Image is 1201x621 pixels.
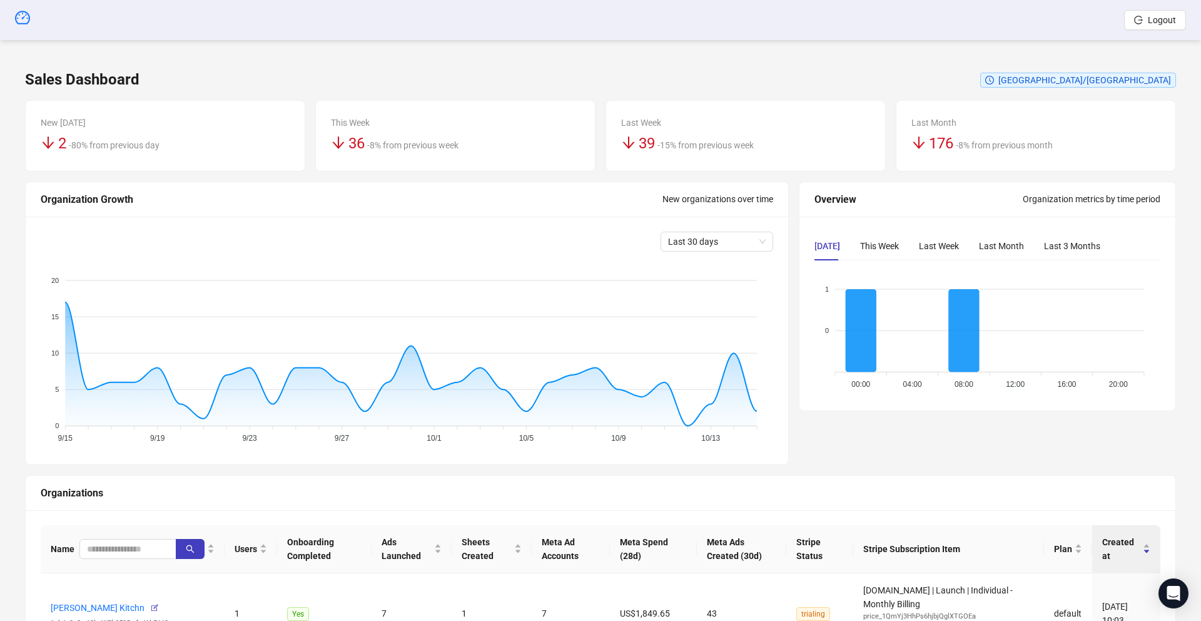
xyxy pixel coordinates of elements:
[1109,380,1128,389] tspan: 20:00
[277,525,372,573] th: Onboarding Completed
[1006,380,1025,389] tspan: 12:00
[41,192,662,207] div: Organization Growth
[1058,380,1077,389] tspan: 16:00
[911,116,1160,130] div: Last Month
[15,10,30,25] span: dashboard
[532,525,610,573] th: Meta Ad Accounts
[331,135,346,150] span: arrow-down
[55,386,59,393] tspan: 5
[235,542,257,556] span: Users
[51,349,59,357] tspan: 10
[186,545,195,553] span: search
[335,434,350,443] tspan: 9/27
[610,525,697,573] th: Meta Spend (28d)
[929,135,953,152] span: 176
[41,485,1160,501] div: Organizations
[1044,525,1092,573] th: Plan
[58,434,73,443] tspan: 9/15
[825,285,829,292] tspan: 1
[382,535,431,563] span: Ads Launched
[51,603,144,613] a: [PERSON_NAME] Kitchn
[786,525,853,573] th: Stripe Status
[911,135,926,150] span: arrow-down
[903,380,922,389] tspan: 04:00
[1102,535,1140,563] span: Created at
[707,607,777,620] div: 43
[367,140,459,150] span: -8% from previous week
[985,76,994,85] span: clock-circle
[519,434,534,443] tspan: 10/5
[639,135,655,152] span: 39
[956,140,1053,150] span: -8% from previous month
[242,434,257,443] tspan: 9/23
[331,116,580,130] div: This Week
[1124,10,1186,30] button: Logout
[668,232,766,251] span: Last 30 days
[998,75,1171,85] span: [GEOGRAPHIC_DATA]/[GEOGRAPHIC_DATA]
[852,380,871,389] tspan: 00:00
[853,525,1044,573] th: Stripe Subscription Item
[860,239,899,253] div: This Week
[150,434,165,443] tspan: 9/19
[58,135,66,152] span: 2
[55,422,59,429] tspan: 0
[796,607,830,621] span: trialing
[1092,525,1160,573] th: Created at
[662,194,773,204] span: New organizations over time
[621,116,870,130] div: Last Week
[176,539,205,559] button: search
[621,135,636,150] span: arrow-down
[69,140,160,150] span: -80% from previous day
[41,135,56,150] span: arrow-down
[1158,578,1188,608] div: Open Intercom Messenger
[1054,542,1072,556] span: Plan
[701,434,720,443] tspan: 10/13
[979,239,1024,253] div: Last Month
[25,70,139,90] h3: Sales Dashboard
[697,525,787,573] th: Meta Ads Created (30d)
[814,192,1023,207] div: Overview
[542,607,600,620] div: 7
[955,380,973,389] tspan: 08:00
[1023,194,1160,204] span: Organization metrics by time period
[462,535,512,563] span: Sheets Created
[41,116,290,130] div: New [DATE]
[287,607,309,621] span: Yes
[1134,16,1143,24] span: logout
[657,140,754,150] span: -15% from previous week
[611,434,626,443] tspan: 10/9
[814,239,840,253] div: [DATE]
[51,276,59,284] tspan: 20
[1044,239,1100,253] div: Last 3 Months
[1148,15,1176,25] span: Logout
[919,239,959,253] div: Last Week
[51,312,59,320] tspan: 15
[348,135,365,152] span: 36
[427,434,442,443] tspan: 10/1
[225,525,277,573] th: Users
[452,525,532,573] th: Sheets Created
[372,525,451,573] th: Ads Launched
[825,327,829,334] tspan: 0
